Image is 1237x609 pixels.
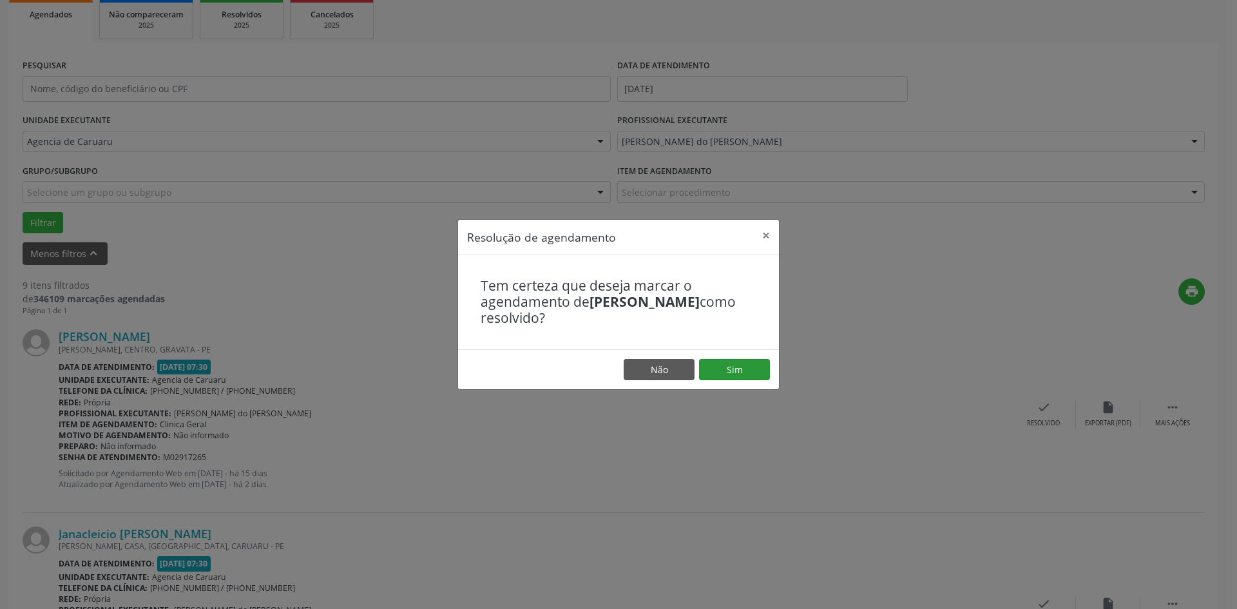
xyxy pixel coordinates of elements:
[624,359,695,381] button: Não
[590,293,700,311] b: [PERSON_NAME]
[467,229,616,246] h5: Resolução de agendamento
[699,359,770,381] button: Sim
[481,278,756,327] h4: Tem certeza que deseja marcar o agendamento de como resolvido?
[753,220,779,251] button: Close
